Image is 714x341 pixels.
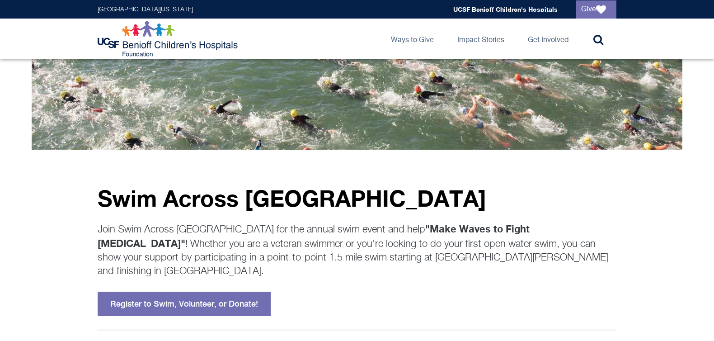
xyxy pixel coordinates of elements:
[453,5,558,13] a: UCSF Benioff Children's Hospitals
[576,0,616,19] a: Give
[98,222,616,278] p: Join Swim Across [GEOGRAPHIC_DATA] for the annual swim event and help ! Whether you are a veteran...
[98,186,616,211] p: Swim Across [GEOGRAPHIC_DATA]
[384,19,441,59] a: Ways to Give
[450,19,512,59] a: Impact Stories
[98,21,240,57] img: Logo for UCSF Benioff Children's Hospitals Foundation
[521,19,576,59] a: Get Involved
[98,6,193,13] a: [GEOGRAPHIC_DATA][US_STATE]
[98,292,271,316] a: Register to Swim, Volunteer, or Donate!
